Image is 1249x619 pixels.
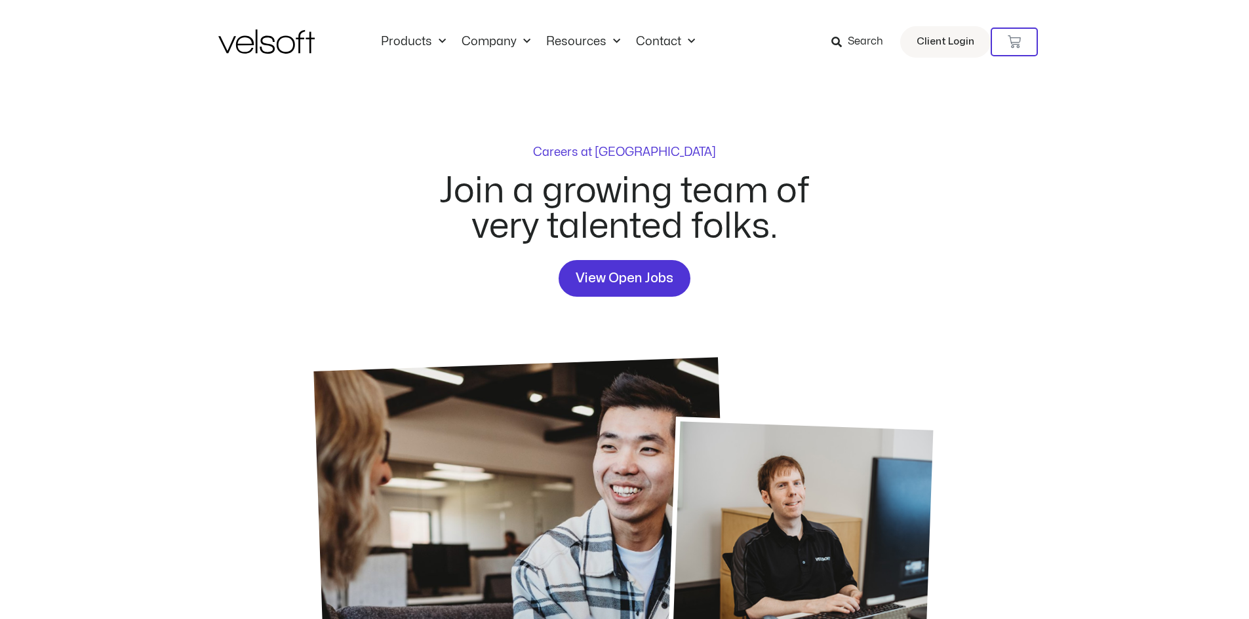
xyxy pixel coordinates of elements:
a: View Open Jobs [559,260,690,297]
nav: Menu [373,35,703,49]
span: Client Login [917,33,974,50]
img: Velsoft Training Materials [218,29,315,54]
span: View Open Jobs [576,268,673,289]
a: ResourcesMenu Toggle [538,35,628,49]
a: Client Login [900,26,991,58]
a: CompanyMenu Toggle [454,35,538,49]
a: ContactMenu Toggle [628,35,703,49]
a: ProductsMenu Toggle [373,35,454,49]
span: Search [848,33,883,50]
a: Search [831,31,892,53]
h2: Join a growing team of very talented folks. [424,174,825,244]
p: Careers at [GEOGRAPHIC_DATA] [533,147,716,159]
